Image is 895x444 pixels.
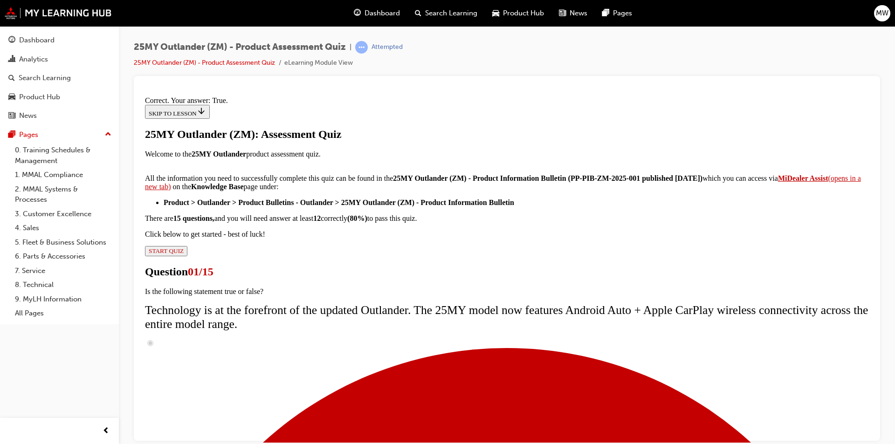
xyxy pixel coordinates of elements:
a: 7. Service [11,264,115,278]
span: pages-icon [602,7,609,19]
span: pages-icon [8,131,15,139]
span: | [350,42,351,53]
strong: 12 [172,122,179,130]
span: Technology is at the forefront of the updated Outlander. The 25MY model now features Android Auto... [4,211,727,238]
li: eLearning Module View [284,58,353,68]
span: chart-icon [8,55,15,64]
span: News [570,8,587,19]
h1: Question 1 of 15 [4,173,728,185]
button: SKIP TO LESSON [4,12,69,26]
div: Analytics [19,54,48,65]
span: START QUIZ [7,155,42,162]
div: Correct. Your answer: True. [4,4,728,12]
strong: 25MY Outlander [50,57,105,65]
div: Attempted [372,43,403,52]
a: 8. Technical [11,278,115,292]
span: search-icon [8,74,15,82]
span: 01/15 [47,173,72,185]
div: Dashboard [19,35,55,46]
a: 1. MMAL Compliance [11,168,115,182]
span: learningRecordVerb_ATTEMPT-icon [355,41,368,54]
a: 9. MyLH Information [11,292,115,307]
button: Pages [4,126,115,143]
a: pages-iconPages [595,4,640,23]
span: up-icon [105,129,111,141]
span: Product Hub [503,8,544,19]
a: 3. Customer Excellence [11,207,115,221]
p: Welcome to the product assessment quiz. [4,57,728,66]
strong: Knowledge Base [50,90,102,98]
button: DashboardAnalyticsSearch LearningProduct HubNews [4,30,115,126]
span: Pages [613,8,632,19]
a: 0. Training Schedules & Management [11,143,115,168]
a: news-iconNews [551,4,595,23]
span: news-icon [8,112,15,120]
p: There are and you will need answer at least correctly to pass this quiz. [4,122,728,130]
strong: Product > Outlander [22,106,89,114]
span: guage-icon [8,36,15,45]
span: prev-icon [103,425,110,437]
span: Dashboard [365,8,400,19]
span: MW [876,8,888,19]
span: news-icon [559,7,566,19]
a: car-iconProduct Hub [485,4,551,23]
a: 5. Fleet & Business Solutions [11,235,115,250]
p: Click below to get started - best of luck! [4,137,728,146]
a: 2. MMAL Systems & Processes [11,182,115,207]
button: MW [874,5,890,21]
strong: MiDealer Assist [637,82,687,89]
span: Search Learning [425,8,477,19]
a: search-iconSearch Learning [407,4,485,23]
a: All Pages [11,306,115,321]
a: 6. Parts & Accessories [11,249,115,264]
span: Question [4,173,47,185]
div: Search Learning [19,73,71,83]
span: search-icon [415,7,421,19]
img: mmal [5,7,112,19]
strong: 15 questions, [32,122,73,130]
span: (opens in a new tab) [4,82,720,98]
span: 25MY Outlander (ZM) - Product Assessment Quiz [134,42,346,53]
a: Analytics [4,51,115,68]
strong: (80%) [206,122,226,130]
span: car-icon [8,93,15,102]
a: Dashboard [4,32,115,49]
a: Search Learning [4,69,115,87]
div: 25MY Outlander (ZM): Assessment Quiz [4,35,728,48]
p: All the information you need to successfully complete this quiz can be found in the which you can... [4,73,728,98]
strong: > Product Bulletins - Outlander > 25MY Outlander (ZM) - Product Information Bulletin [91,106,373,114]
span: SKIP TO LESSON [7,17,65,24]
span: car-icon [492,7,499,19]
div: Pages [19,130,38,140]
div: News [19,110,37,121]
strong: 25MY Outlander (ZM) - Product Information Bulletin [252,82,425,89]
a: 25MY Outlander (ZM) - Product Assessment Quiz [134,59,275,67]
div: Product Hub [19,92,60,102]
strong: (PP-PIB-ZM-2025-001 published [DATE]) [427,82,562,89]
a: 4. Sales [11,221,115,235]
a: Product Hub [4,89,115,106]
span: guage-icon [354,7,361,19]
a: News [4,107,115,124]
a: guage-iconDashboard [346,4,407,23]
p: Is the following statement true or false? [4,195,728,203]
